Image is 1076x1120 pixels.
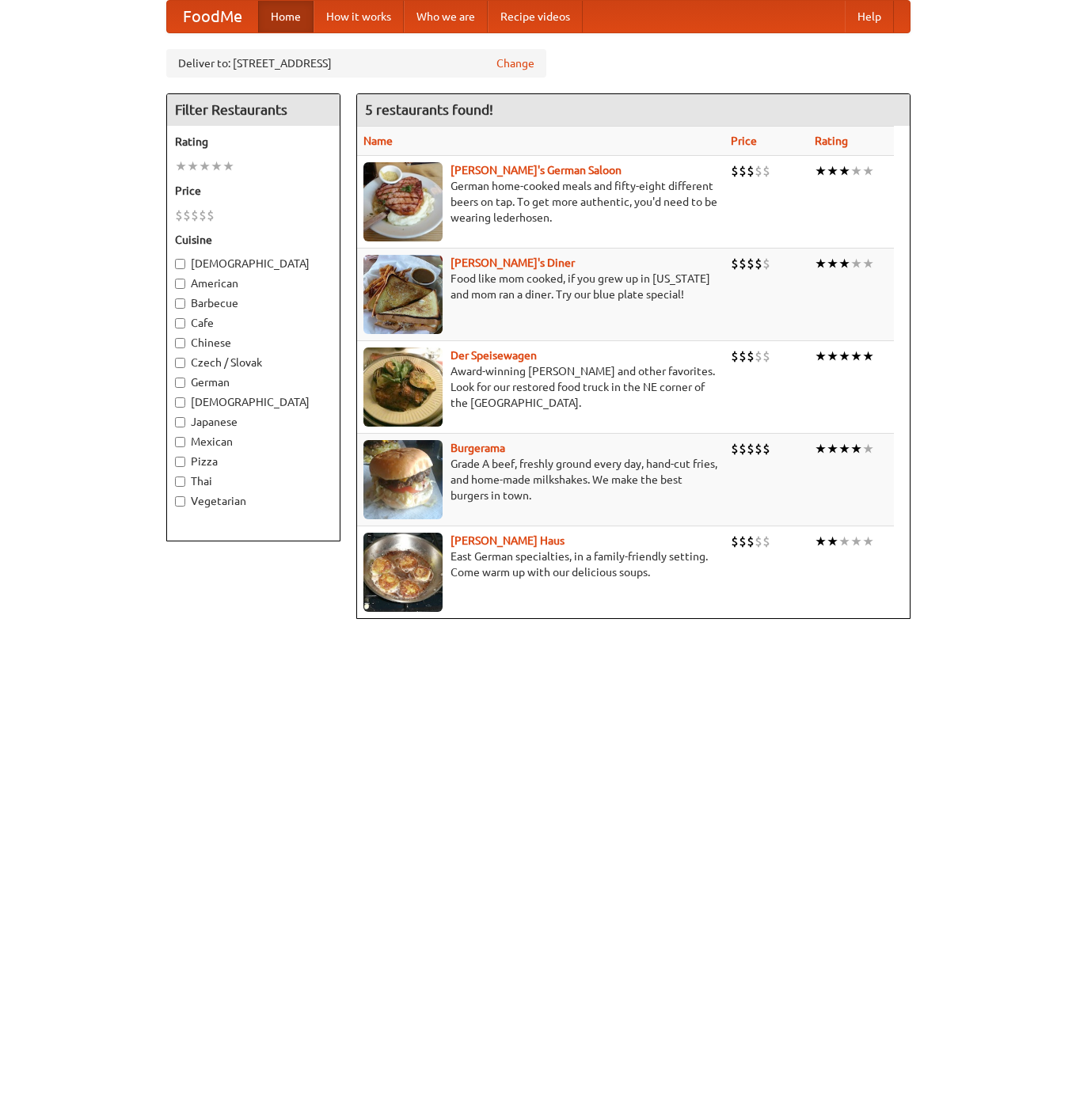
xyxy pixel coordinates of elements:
[451,349,537,362] a: Der Speisewagen
[451,442,505,454] a: Burgerama
[451,534,565,547] a: [PERSON_NAME] Haus
[363,255,443,334] img: sallys.jpg
[175,295,332,311] label: Barbecue
[850,440,862,457] li: ★
[175,134,332,150] h5: Rating
[363,456,718,503] p: Grade A beef, freshly ground every day, hand-cut fries, and home-made milkshakes. We make the bes...
[762,162,770,180] li: $
[363,440,443,519] img: burgerama.jpg
[175,414,332,430] label: Japanese
[862,533,874,550] li: ★
[363,363,718,411] p: Award-winning [PERSON_NAME] and other favorites. Look for our restored food truck in the NE corne...
[755,255,762,272] li: $
[731,533,739,550] li: $
[314,1,404,32] a: How it works
[258,1,314,32] a: Home
[175,437,185,447] input: Mexican
[175,338,185,348] input: Chinese
[762,440,770,457] li: $
[762,255,770,272] li: $
[862,440,874,457] li: ★
[838,162,850,180] li: ★
[175,256,332,271] label: [DEMOGRAPHIC_DATA]
[363,271,718,302] p: Food like mom cooked, if you grew up in [US_STATE] and mom ran a diner. Try our blue plate special!
[207,207,215,224] li: $
[827,347,838,365] li: ★
[175,259,185,269] input: [DEMOGRAPHIC_DATA]
[755,440,762,457] li: $
[175,183,332,199] h5: Price
[175,355,332,370] label: Czech / Slovak
[838,347,850,365] li: ★
[175,457,185,467] input: Pizza
[175,417,185,427] input: Japanese
[175,434,332,450] label: Mexican
[175,207,183,224] li: $
[211,158,222,175] li: ★
[175,378,185,388] input: German
[862,162,874,180] li: ★
[451,256,575,269] a: [PERSON_NAME]'s Diner
[175,454,332,469] label: Pizza
[187,158,199,175] li: ★
[731,135,757,147] a: Price
[166,49,546,78] div: Deliver to: [STREET_ADDRESS]
[175,476,185,487] input: Thai
[363,347,443,427] img: speisewagen.jpg
[488,1,583,32] a: Recipe videos
[747,347,755,365] li: $
[363,162,443,241] img: esthers.jpg
[850,162,862,180] li: ★
[175,493,332,509] label: Vegetarian
[815,162,827,180] li: ★
[363,549,718,580] p: East German specialties, in a family-friendly setting. Come warm up with our delicious soups.
[731,347,739,365] li: $
[404,1,488,32] a: Who we are
[496,55,534,71] a: Change
[175,275,332,291] label: American
[762,347,770,365] li: $
[850,255,862,272] li: ★
[747,440,755,457] li: $
[827,533,838,550] li: ★
[755,533,762,550] li: $
[739,162,747,180] li: $
[762,533,770,550] li: $
[731,440,739,457] li: $
[199,207,207,224] li: $
[739,533,747,550] li: $
[755,162,762,180] li: $
[739,347,747,365] li: $
[747,533,755,550] li: $
[175,315,332,331] label: Cafe
[850,533,862,550] li: ★
[827,440,838,457] li: ★
[363,178,718,226] p: German home-cooked meals and fifty-eight different beers on tap. To get more authentic, you'd nee...
[175,394,332,410] label: [DEMOGRAPHIC_DATA]
[183,207,191,224] li: $
[815,347,827,365] li: ★
[838,255,850,272] li: ★
[175,298,185,309] input: Barbecue
[755,347,762,365] li: $
[175,397,185,408] input: [DEMOGRAPHIC_DATA]
[167,1,258,32] a: FoodMe
[731,255,739,272] li: $
[815,440,827,457] li: ★
[175,358,185,368] input: Czech / Slovak
[815,255,827,272] li: ★
[838,440,850,457] li: ★
[731,162,739,180] li: $
[815,533,827,550] li: ★
[175,473,332,489] label: Thai
[363,533,443,612] img: kohlhaus.jpg
[175,496,185,507] input: Vegetarian
[827,162,838,180] li: ★
[451,164,622,177] a: [PERSON_NAME]'s German Saloon
[175,158,187,175] li: ★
